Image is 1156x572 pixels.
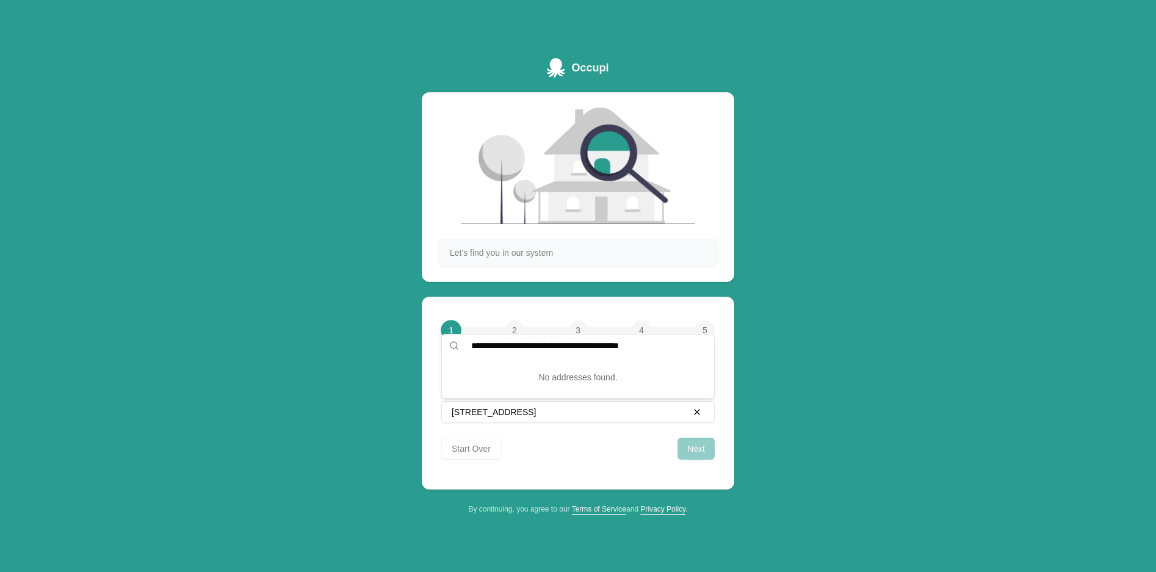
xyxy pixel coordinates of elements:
img: House searching illustration [461,107,695,224]
span: 4 [639,324,644,336]
div: No addresses found. [442,357,714,398]
span: 5 [703,324,707,336]
span: [STREET_ADDRESS] [452,406,536,418]
span: 1 [449,324,453,337]
a: Privacy Policy [640,505,685,513]
span: Occupi [571,59,609,76]
a: Terms of Service [572,505,626,513]
span: 3 [576,324,580,336]
span: 2 [512,324,517,336]
span: Let's find you in our system [450,247,553,259]
div: By continuing, you agree to our and . [422,504,734,514]
a: Occupi [547,58,609,78]
div: Suggestions [442,357,714,398]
